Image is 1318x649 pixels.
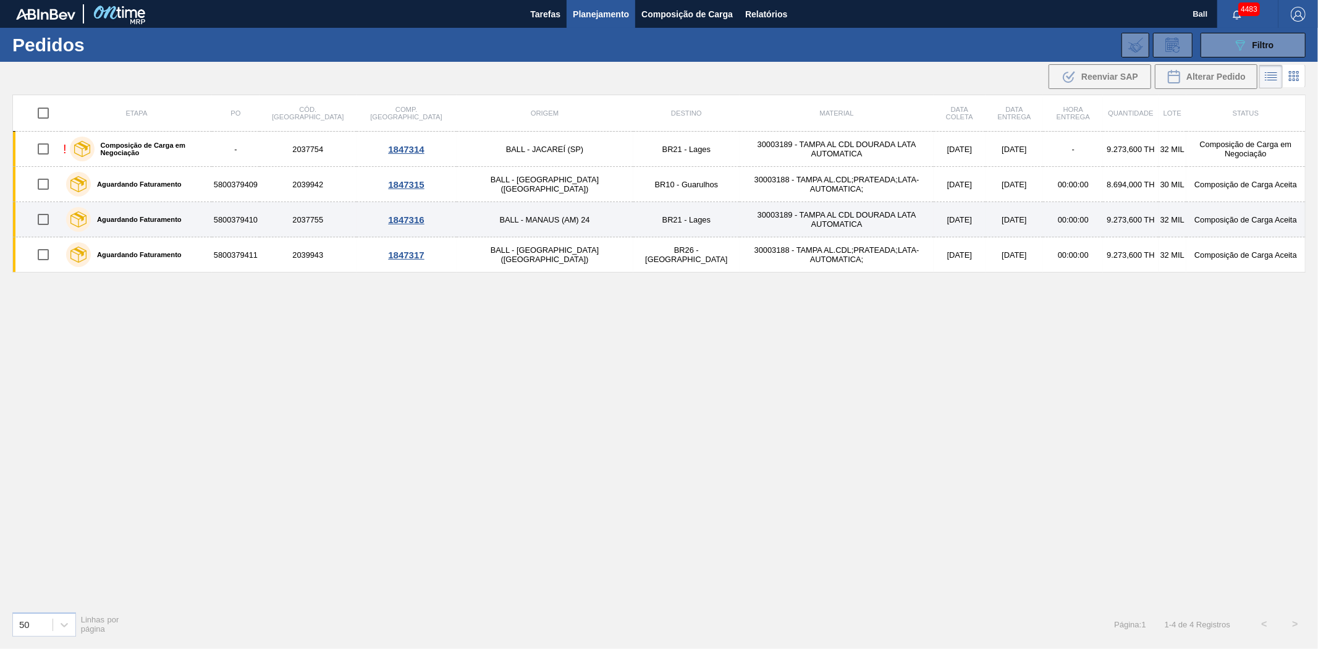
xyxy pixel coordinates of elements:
h1: Pedidos [12,38,200,52]
td: 30003188 - TAMPA AL.CDL;PRATEADA;LATA-AUTOMATICA; [740,167,934,202]
label: Aguardando Faturamento [91,216,182,223]
span: Alterar Pedido [1186,72,1246,82]
span: Hora Entrega [1057,106,1090,121]
a: Aguardando Faturamento58003794102037755BALL - MANAUS (AM) 24BR21 - Lages30003189 - TAMPA AL CDL D... [13,202,1306,237]
div: Visão em Cards [1283,65,1306,88]
span: Origem [531,109,559,117]
td: 32 MIL [1159,202,1186,237]
td: - [1043,132,1103,167]
td: 00:00:00 [1043,237,1103,273]
span: Cód. [GEOGRAPHIC_DATA] [272,106,344,121]
button: Filtro [1201,33,1306,57]
td: 30003188 - TAMPA AL.CDL;PRATEADA;LATA-AUTOMATICA; [740,237,934,273]
button: Notificações [1217,6,1257,23]
span: Comp. [GEOGRAPHIC_DATA] [370,106,442,121]
td: 32 MIL [1159,132,1186,167]
a: Aguardando Faturamento58003794112039943BALL - [GEOGRAPHIC_DATA] ([GEOGRAPHIC_DATA])BR26 - [GEOGRA... [13,237,1306,273]
td: BR21 - Lages [633,202,740,237]
button: > [1280,609,1311,640]
label: Composição de Carga em Negociação [95,142,207,156]
span: Linhas por página [81,615,119,634]
div: Solicitação de Revisão de Pedidos [1153,33,1193,57]
span: Tarefas [530,7,560,22]
td: BALL - [GEOGRAPHIC_DATA] ([GEOGRAPHIC_DATA]) [457,237,633,273]
div: 1847315 [358,179,455,190]
td: 2037754 [260,132,356,167]
span: 1 - 4 de 4 Registros [1165,620,1230,629]
div: 50 [19,619,30,630]
td: 9.273,600 TH [1103,132,1158,167]
label: Aguardando Faturamento [91,251,182,258]
td: 00:00:00 [1043,202,1103,237]
span: Data entrega [997,106,1031,121]
span: Etapa [125,109,147,117]
td: 5800379411 [212,237,260,273]
div: Reenviar SAP [1049,64,1151,89]
label: Aguardando Faturamento [91,180,182,188]
td: 2039942 [260,167,356,202]
a: !Composição de Carga em Negociação-2037754BALL - JACAREÍ (SP)BR21 - Lages30003189 - TAMPA AL CDL ... [13,132,1306,167]
td: [DATE] [934,237,986,273]
td: 9.273,600 TH [1103,202,1158,237]
td: 5800379409 [212,167,260,202]
td: [DATE] [986,167,1044,202]
span: Lote [1164,109,1181,117]
span: Data coleta [946,106,973,121]
td: [DATE] [986,202,1044,237]
td: [DATE] [934,132,986,167]
td: [DATE] [986,132,1044,167]
div: 1847317 [358,250,455,260]
td: [DATE] [986,237,1044,273]
div: 1847316 [358,214,455,225]
td: BR21 - Lages [633,132,740,167]
td: BR10 - Guarulhos [633,167,740,202]
div: Importar Negociações dos Pedidos [1122,33,1149,57]
td: Composição de Carga Aceita [1186,202,1306,237]
span: Relatórios [745,7,787,22]
td: BR26 - [GEOGRAPHIC_DATA] [633,237,740,273]
span: PO [230,109,240,117]
td: 9.273,600 TH [1103,237,1158,273]
span: Status [1233,109,1259,117]
td: Composição de Carga Aceita [1186,167,1306,202]
div: ! [63,142,67,156]
td: 30003189 - TAMPA AL CDL DOURADA LATA AUTOMATICA [740,132,934,167]
div: Visão em Lista [1259,65,1283,88]
td: Composição de Carga em Negociação [1186,132,1306,167]
span: Material [820,109,854,117]
div: 1847314 [358,144,455,155]
td: 5800379410 [212,202,260,237]
td: 00:00:00 [1043,167,1103,202]
td: BALL - JACAREÍ (SP) [457,132,633,167]
span: Planejamento [573,7,629,22]
td: - [212,132,260,167]
td: 2037755 [260,202,356,237]
td: 2039943 [260,237,356,273]
span: 4483 [1238,2,1260,16]
td: BALL - MANAUS (AM) 24 [457,202,633,237]
span: Filtro [1253,40,1274,50]
span: Composição de Carga [641,7,733,22]
td: 30003189 - TAMPA AL CDL DOURADA LATA AUTOMATICA [740,202,934,237]
span: Reenviar SAP [1081,72,1138,82]
td: [DATE] [934,202,986,237]
div: Alterar Pedido [1155,64,1257,89]
img: TNhmsLtSVTkK8tSr43FrP2fwEKptu5GPRR3wAAAABJRU5ErkJggg== [16,9,75,20]
td: 32 MIL [1159,237,1186,273]
td: 30 MIL [1159,167,1186,202]
td: BALL - [GEOGRAPHIC_DATA] ([GEOGRAPHIC_DATA]) [457,167,633,202]
span: Página : 1 [1114,620,1146,629]
td: [DATE] [934,167,986,202]
td: 8.694,000 TH [1103,167,1158,202]
span: Quantidade [1108,109,1153,117]
td: Composição de Carga Aceita [1186,237,1306,273]
a: Aguardando Faturamento58003794092039942BALL - [GEOGRAPHIC_DATA] ([GEOGRAPHIC_DATA])BR10 - Guarulh... [13,167,1306,202]
img: Logout [1291,7,1306,22]
span: Destino [671,109,702,117]
button: < [1249,609,1280,640]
